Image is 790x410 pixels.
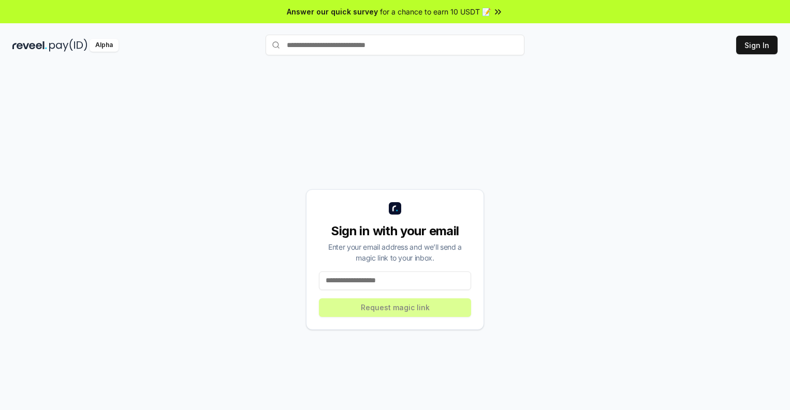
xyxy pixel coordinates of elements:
[49,39,87,52] img: pay_id
[389,202,401,215] img: logo_small
[90,39,119,52] div: Alpha
[736,36,778,54] button: Sign In
[319,223,471,239] div: Sign in with your email
[319,241,471,263] div: Enter your email address and we’ll send a magic link to your inbox.
[287,6,378,17] span: Answer our quick survey
[12,39,47,52] img: reveel_dark
[380,6,491,17] span: for a chance to earn 10 USDT 📝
